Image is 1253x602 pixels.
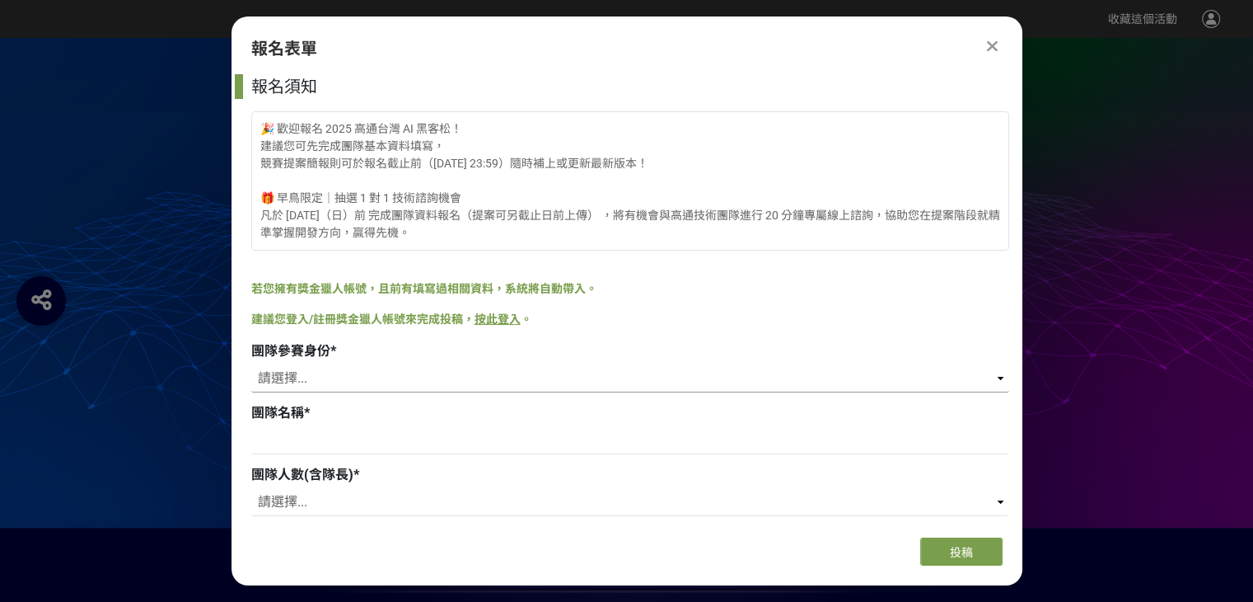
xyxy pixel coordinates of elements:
button: 投稿 [920,538,1003,566]
span: 團隊人數(含隊長) [251,467,353,482]
span: 報名表單 [251,39,317,59]
span: 若您擁有獎金獵人帳號，且前有填寫過相關資料，系統將自動帶入。 [251,282,597,295]
span: 投稿 [950,546,973,559]
span: 團隊參賽身份 [251,343,330,359]
div: 報名須知 [251,74,1009,99]
span: 收藏這個活動 [1108,12,1177,26]
span: 團隊名稱 [251,405,304,421]
span: 。 [521,313,532,326]
div: 🎉 歡迎報名 2025 高通台灣 AI 黑客松！ 建議您可先完成團隊基本資料填寫， 競賽提案簡報則可於報名截止前（[DATE] 23:59）隨時補上或更新最新版本！ 🎁 早鳥限定｜抽選 1 對 ... [251,111,1009,251]
a: 按此登入 [475,313,521,326]
span: 建議您登入/註冊獎金獵人帳號來完成投稿， [251,313,475,326]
